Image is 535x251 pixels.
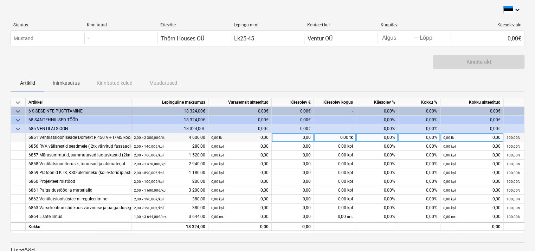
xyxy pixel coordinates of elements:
div: 0,00% [398,151,440,160]
small: 1,00 × 3 644,00€/шт. [134,215,167,219]
div: 68 SANTEHNILISED TÖÖD [28,116,128,124]
font: 0,00 [492,204,501,212]
div: 0,00% [398,133,440,142]
div: 0,00 [272,160,314,168]
p: Mustand [14,35,33,42]
div: 6860 Projekteerimistööd [28,177,128,186]
small: 0,00 kpl [211,188,224,192]
div: 0,00€ [208,107,272,116]
div: 0,00 kpl [314,151,356,160]
font: 0,00 [492,212,501,221]
div: 0,00% [356,195,398,204]
small: 0,00 kpl [443,144,456,148]
font: 0,00 [260,168,269,177]
div: 0,00% [356,151,398,160]
small: 0,00 kpl [211,144,224,148]
div: Kokku akteeritud [440,98,504,107]
div: 685 VENTILATSIOON [28,124,128,133]
div: Kinnitatud [87,22,155,27]
div: Artikkel [26,98,131,107]
div: Lepingu nimi [234,22,302,27]
small: 100,00% [507,180,520,184]
font: 380,00 [192,204,205,212]
div: Kokku [26,222,131,231]
div: 0,00% [356,177,398,186]
small: 0,00 kpl [443,180,456,184]
div: 18 324,00€ [131,124,208,133]
div: 0,00% [356,160,398,168]
div: 6859 Plafoonid KTS, KSO ülemineku (kollektorid)plastiktorude plafoonidele [28,168,128,177]
div: 0,00 kpl [314,160,356,168]
div: 0,00€ [208,116,272,124]
div: 0,00€ [440,107,504,116]
font: 3 200,00 [189,186,205,195]
div: 6858 Ventilatsioonitorusik, toruosad ja abimaterjal [28,160,128,168]
div: 0,00% [356,124,398,133]
small: 100,00% [507,215,520,219]
div: 0,00 [272,204,314,212]
div: 18 324,00 [134,223,205,231]
div: 0,00 [272,151,314,160]
div: - [314,124,356,133]
font: 1 180,00 [189,168,205,177]
div: 0,00% [398,124,440,133]
div: Staatus [13,22,81,27]
div: 0,00% [356,116,398,124]
div: 0,00 kpl [314,177,356,186]
font: 4 600,00 [189,133,205,142]
small: 2,00 × 590,00€/kpl [134,171,163,175]
div: 0,00 шт. [314,212,356,221]
small: 0,00 шт. [211,215,224,219]
font: 0,00 [260,177,269,186]
small: 2,00 × 140,00€/kpl [134,144,163,148]
i: keyboard_arrow_down [513,6,522,14]
font: 0,00 [492,195,501,204]
div: 18 324,00€ [131,107,208,116]
div: 0,00% [398,212,440,221]
font: 0,00 [260,160,269,168]
div: Käesolev € [272,98,314,107]
div: 0,00% [398,177,440,186]
div: 0,00% [398,107,440,116]
font: 0,00 [492,186,501,195]
small: 0,00 tk [211,136,222,140]
span: keyboard_arrow_down [14,98,22,107]
div: 0,00% [356,133,398,142]
small: 100,00% [507,171,520,175]
small: 0,00 kpl [443,197,456,201]
font: 0,00 [492,142,501,151]
div: Lk25-45 [234,35,254,42]
small: 0,00 kpl [211,162,224,166]
div: 0,00€ [451,33,524,44]
div: - [88,35,89,42]
div: Kuupäev [380,22,448,27]
div: 0,00% [398,142,440,151]
font: 0,00 [492,133,501,142]
div: 0,00% [356,186,398,195]
p: Inimkasutus [53,79,80,87]
small: 2,00 × 190,00€/kpl [134,206,163,210]
small: 2,00 × 1 600,00€/kpl [134,188,166,192]
div: Varasemalt akteeritud [208,98,272,107]
small: 0,00 kpl [443,162,456,166]
div: 0,00% [356,204,398,212]
span: keyboard_arrow_down [14,107,22,116]
div: 6863 Värsekeõhurestid koos värvimise ja paigaldusega kuurile [28,204,128,212]
div: 0,00% [356,107,398,116]
font: 0,00 [260,133,269,142]
div: Konteeri kui [307,22,375,27]
font: 0,00 [492,160,501,168]
div: 0,00€ [440,116,504,124]
font: 1 520,00 [189,151,205,160]
div: 0,00€ [272,124,314,133]
div: 0,00 [272,168,314,177]
div: 0,00 kpl [314,186,356,195]
font: 0,00 [492,151,501,160]
font: 380,00 [192,195,205,204]
small: 0,00 шт. [443,215,456,219]
div: 0,00 [272,195,314,204]
small: 100,00% [507,162,520,166]
div: 0,00€ [208,124,272,133]
small: 100,00% [507,153,520,157]
div: 0,00% [398,195,440,204]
